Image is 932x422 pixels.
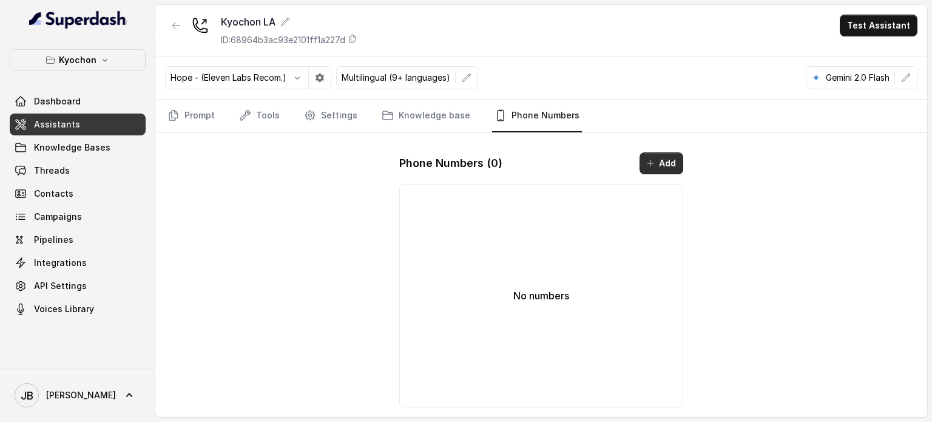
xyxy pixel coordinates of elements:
[34,303,94,315] span: Voices Library
[10,275,146,297] a: API Settings
[34,95,81,107] span: Dashboard
[34,257,87,269] span: Integrations
[399,154,502,173] h1: Phone Numbers ( 0 )
[171,72,286,84] p: Hope - (Eleven Labs Recom.)
[10,183,146,205] a: Contacts
[492,100,582,132] a: Phone Numbers
[10,90,146,112] a: Dashboard
[10,298,146,320] a: Voices Library
[640,152,683,174] button: Add
[165,100,917,132] nav: Tabs
[34,280,87,292] span: API Settings
[10,378,146,412] a: [PERSON_NAME]
[46,389,116,401] span: [PERSON_NAME]
[10,49,146,71] button: Kyochon
[34,234,73,246] span: Pipelines
[10,137,146,158] a: Knowledge Bases
[21,389,33,402] text: JB
[221,34,345,46] p: ID: 68964b3ac93e2101ff1a227d
[811,73,821,83] svg: google logo
[826,72,890,84] p: Gemini 2.0 Flash
[302,100,360,132] a: Settings
[840,15,917,36] button: Test Assistant
[379,100,473,132] a: Knowledge base
[29,10,127,29] img: light.svg
[34,165,70,177] span: Threads
[10,229,146,251] a: Pipelines
[342,72,450,84] p: Multilingual (9+ languages)
[513,288,569,303] p: No numbers
[34,211,82,223] span: Campaigns
[10,206,146,228] a: Campaigns
[34,118,80,131] span: Assistants
[10,252,146,274] a: Integrations
[221,15,357,29] div: Kyochon LA
[59,53,96,67] p: Kyochon
[34,141,110,154] span: Knowledge Bases
[10,114,146,135] a: Assistants
[10,160,146,182] a: Threads
[237,100,282,132] a: Tools
[34,188,73,200] span: Contacts
[165,100,217,132] a: Prompt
